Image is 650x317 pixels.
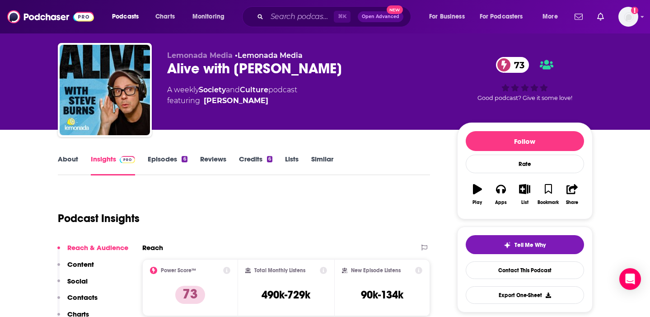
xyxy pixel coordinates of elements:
a: Contact This Podcast [466,261,584,279]
p: Social [67,277,88,285]
div: Search podcasts, credits, & more... [251,6,420,27]
span: Open Advanced [362,14,399,19]
span: Good podcast? Give it some love! [477,95,572,101]
button: Play [466,178,489,211]
h2: New Episode Listens [351,267,401,274]
span: and [226,85,240,94]
a: Charts [150,9,180,24]
button: Social [57,277,88,293]
a: Lists [285,155,299,175]
span: ⌘ K [334,11,351,23]
button: Apps [489,178,513,211]
h3: 490k-729k [262,288,310,302]
a: Similar [311,155,333,175]
span: 73 [505,57,529,73]
svg: Add a profile image [631,7,638,14]
p: Content [67,260,94,269]
div: Open Intercom Messenger [619,268,641,290]
button: Show profile menu [618,7,638,27]
div: Play [472,200,482,205]
button: Share [560,178,584,211]
div: 73Good podcast? Give it some love! [457,51,593,107]
img: tell me why sparkle [504,241,511,249]
button: Follow [466,131,584,151]
a: Reviews [200,155,226,175]
h1: Podcast Insights [58,212,140,225]
a: InsightsPodchaser Pro [91,155,136,175]
div: Share [566,200,578,205]
button: List [513,178,536,211]
button: Open AdvancedNew [358,11,403,22]
a: Credits6 [239,155,272,175]
button: Bookmark [537,178,560,211]
button: open menu [536,9,569,24]
button: Reach & Audience [57,243,128,260]
p: 73 [175,286,205,304]
a: Steve Burns [204,95,268,106]
p: Reach & Audience [67,243,128,252]
span: Logged in as megcassidy [618,7,638,27]
img: User Profile [618,7,638,27]
span: Tell Me Why [514,241,546,249]
h2: Power Score™ [161,267,196,274]
div: Apps [495,200,507,205]
span: Charts [155,10,175,23]
span: For Podcasters [480,10,523,23]
p: Contacts [67,293,98,302]
div: A weekly podcast [167,85,297,106]
a: 73 [496,57,529,73]
img: Podchaser - Follow, Share and Rate Podcasts [7,8,94,25]
span: Monitoring [192,10,224,23]
button: Contacts [57,293,98,310]
div: List [521,200,528,205]
a: Episodes6 [148,155,187,175]
h3: 90k-134k [361,288,403,302]
a: Show notifications dropdown [571,9,586,24]
button: Content [57,260,94,277]
div: Bookmark [538,200,559,205]
a: About [58,155,78,175]
span: Podcasts [112,10,139,23]
span: Lemonada Media [167,51,233,60]
span: More [542,10,558,23]
span: featuring [167,95,297,106]
div: Rate [466,155,584,173]
a: Show notifications dropdown [594,9,608,24]
span: • [235,51,303,60]
button: open menu [186,9,236,24]
a: Society [199,85,226,94]
h2: Total Monthly Listens [254,267,305,274]
img: Alive with Steve Burns [60,45,150,135]
h2: Reach [142,243,163,252]
span: New [387,5,403,14]
button: open menu [474,9,536,24]
span: For Business [429,10,465,23]
div: 6 [182,156,187,162]
a: Lemonada Media [238,51,303,60]
input: Search podcasts, credits, & more... [267,9,334,24]
a: Culture [240,85,268,94]
button: Export One-Sheet [466,286,584,304]
img: Podchaser Pro [120,156,136,163]
div: 6 [267,156,272,162]
button: open menu [106,9,150,24]
button: open menu [423,9,476,24]
button: tell me why sparkleTell Me Why [466,235,584,254]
